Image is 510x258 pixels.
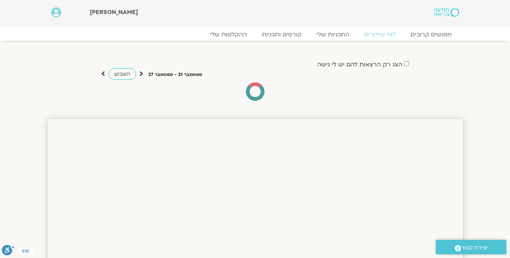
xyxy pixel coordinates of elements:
[461,243,488,253] span: יצירת קשר
[51,31,459,38] nav: Menu
[90,8,138,16] span: [PERSON_NAME]
[403,31,459,38] a: מפגשים קרובים
[436,240,506,254] a: יצירת קשר
[203,31,254,38] a: ההקלטות שלי
[254,31,309,38] a: קורסים ותכניות
[108,68,136,80] a: השבוע
[309,31,357,38] a: התכניות שלי
[317,61,402,68] label: הצג רק הרצאות להם יש לי גישה
[148,71,202,79] p: ספטמבר 21 - ספטמבר 27
[357,31,403,38] a: לוח שידורים
[114,70,130,77] span: השבוע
